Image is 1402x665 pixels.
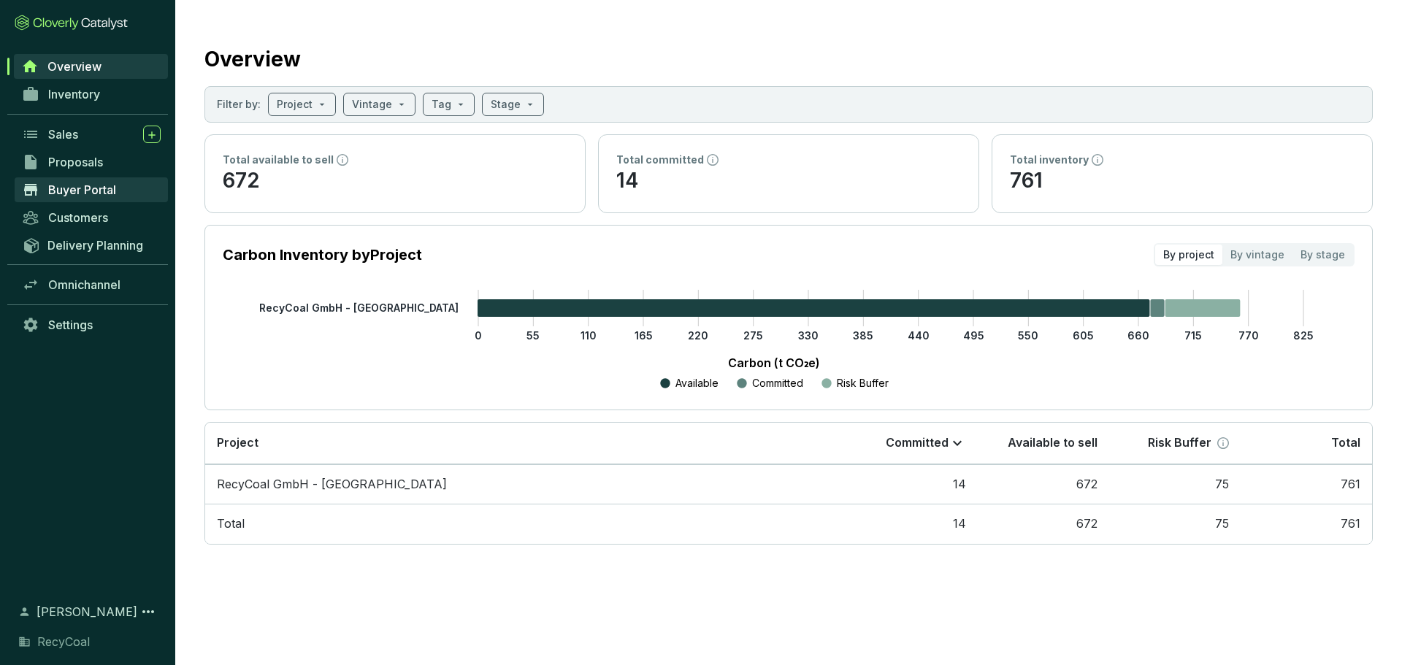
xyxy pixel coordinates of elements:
[48,127,78,142] span: Sales
[978,423,1109,464] th: Available to sell
[37,633,90,650] span: RecyCoal
[205,423,846,464] th: Project
[886,435,949,451] p: Committed
[48,87,100,101] span: Inventory
[837,376,889,391] p: Risk Buffer
[978,464,1109,504] td: 672
[48,277,120,292] span: Omnichannel
[1241,464,1372,504] td: 761
[245,354,1303,372] p: Carbon (t CO₂e)
[48,210,108,225] span: Customers
[1154,243,1355,266] div: segmented control
[223,167,567,195] p: 672
[15,233,168,257] a: Delivery Planning
[47,59,101,74] span: Overview
[1155,245,1222,265] div: By project
[1241,504,1372,544] td: 761
[15,150,168,174] a: Proposals
[978,504,1109,544] td: 672
[635,329,653,342] tspan: 165
[15,312,168,337] a: Settings
[1073,329,1094,342] tspan: 605
[15,122,168,147] a: Sales
[675,376,719,391] p: Available
[14,54,168,79] a: Overview
[223,245,422,265] p: Carbon Inventory by Project
[581,329,597,342] tspan: 110
[47,238,143,253] span: Delivery Planning
[616,167,961,195] p: 14
[688,329,708,342] tspan: 220
[37,603,137,620] span: [PERSON_NAME]
[846,464,978,504] td: 14
[1010,167,1355,195] p: 761
[15,205,168,230] a: Customers
[908,329,930,342] tspan: 440
[48,182,116,197] span: Buyer Portal
[1127,329,1149,342] tspan: 660
[1292,245,1353,265] div: By stage
[1109,464,1241,504] td: 75
[963,329,984,342] tspan: 495
[1109,504,1241,544] td: 75
[1018,329,1038,342] tspan: 550
[48,155,103,169] span: Proposals
[205,504,846,544] td: Total
[1241,423,1372,464] th: Total
[217,97,261,112] p: Filter by:
[204,44,301,74] h2: Overview
[475,329,482,342] tspan: 0
[1222,245,1292,265] div: By vintage
[1148,435,1211,451] p: Risk Buffer
[15,177,168,202] a: Buyer Portal
[1238,329,1259,342] tspan: 770
[752,376,803,391] p: Committed
[798,329,819,342] tspan: 330
[205,464,846,504] td: RecyCoal GmbH - Rwanda
[48,318,93,332] span: Settings
[846,504,978,544] td: 14
[616,153,704,167] p: Total committed
[15,272,168,297] a: Omnichannel
[853,329,873,342] tspan: 385
[15,82,168,107] a: Inventory
[223,153,334,167] p: Total available to sell
[259,301,459,314] tspan: RecyCoal GmbH - [GEOGRAPHIC_DATA]
[743,329,763,342] tspan: 275
[1184,329,1202,342] tspan: 715
[526,329,540,342] tspan: 55
[1293,329,1314,342] tspan: 825
[1010,153,1089,167] p: Total inventory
